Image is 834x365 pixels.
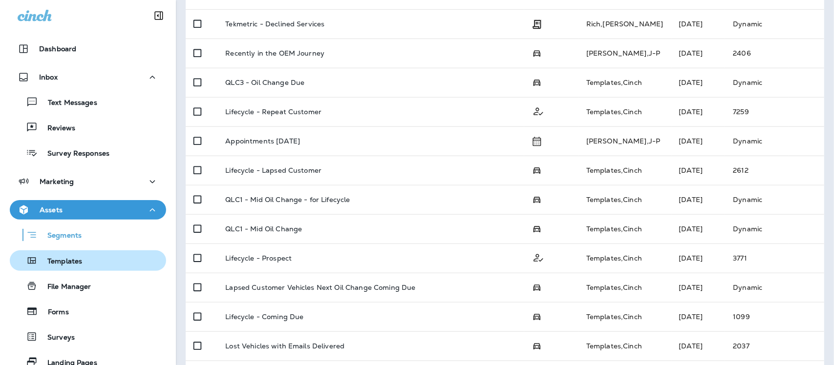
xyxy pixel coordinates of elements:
[671,273,726,302] td: [DATE]
[578,214,671,243] td: Templates , Cinch
[225,254,292,262] p: Lifecycle - Prospect
[225,79,304,86] p: QLC3 - Oil Change Due
[532,106,545,115] span: Customer Only
[38,231,82,241] p: Segments
[725,39,824,68] td: 2406
[671,39,726,68] td: [DATE]
[40,206,63,214] p: Assets
[10,200,166,220] button: Assets
[225,166,321,174] p: Lifecycle - Lapsed Customer
[225,20,324,28] p: Tekmetric - Declined Services
[39,45,76,53] p: Dashboard
[725,126,824,156] td: Dynamic
[578,302,671,331] td: Templates , Cinch
[225,225,302,233] p: QLC1 - Mid Oil Change
[671,214,726,243] td: [DATE]
[671,331,726,361] td: [DATE]
[725,97,824,126] td: 7259
[671,126,726,156] td: [DATE]
[225,313,303,321] p: Lifecycle - Coming Due
[725,243,824,273] td: 3771
[38,283,91,292] p: File Manager
[532,253,545,262] span: Customer Only
[671,185,726,214] td: [DATE]
[671,243,726,273] td: [DATE]
[10,301,166,322] button: Forms
[725,273,824,302] td: Dynamic
[532,312,542,321] span: Possession
[578,185,671,214] td: Templates , Cinch
[532,195,542,203] span: Possession
[671,68,726,97] td: [DATE]
[578,126,671,156] td: [PERSON_NAME] , J-P
[532,19,542,28] span: Transaction
[10,39,166,59] button: Dashboard
[671,9,726,39] td: [DATE]
[225,137,300,145] p: Appointments [DATE]
[225,342,344,350] p: Lost Vehicles with Emails Delivered
[39,73,58,81] p: Inbox
[225,196,350,203] p: QLC1 - Mid Oil Change - for Lifecycle
[10,92,166,112] button: Text Messages
[725,302,824,331] td: 1099
[10,276,166,296] button: File Manager
[532,136,542,145] span: Schedule
[38,308,69,317] p: Forms
[10,172,166,191] button: Marketing
[38,124,75,133] p: Reviews
[725,68,824,97] td: Dynamic
[532,224,542,233] span: Possession
[578,156,671,185] td: Templates , Cinch
[725,185,824,214] td: Dynamic
[38,257,82,266] p: Templates
[10,224,166,245] button: Segments
[10,326,166,347] button: Surveys
[40,178,74,185] p: Marketing
[10,117,166,138] button: Reviews
[532,341,542,350] span: Possession
[578,9,671,39] td: Rich , [PERSON_NAME]
[578,243,671,273] td: Templates , Cinch
[38,99,97,108] p: Text Messages
[225,49,324,57] p: Recently in the OEM Journey
[532,165,542,174] span: Possession
[671,302,726,331] td: [DATE]
[578,331,671,361] td: Templates , Cinch
[578,68,671,97] td: Templates , Cinch
[532,78,542,86] span: Possession
[145,6,172,25] button: Collapse Sidebar
[10,250,166,271] button: Templates
[671,156,726,185] td: [DATE]
[532,48,542,57] span: Possession
[578,97,671,126] td: Templates , Cinch
[725,156,824,185] td: 2612
[725,9,824,39] td: Dynamic
[578,273,671,302] td: Templates , Cinch
[225,284,415,291] p: Lapsed Customer Vehicles Next Oil Change Coming Due
[671,97,726,126] td: [DATE]
[725,331,824,361] td: 2037
[532,283,542,291] span: Possession
[38,149,109,159] p: Survey Responses
[225,108,321,116] p: Lifecycle - Repeat Customer
[578,39,671,68] td: [PERSON_NAME] , J-P
[725,214,824,243] td: Dynamic
[10,142,166,163] button: Survey Responses
[38,333,75,343] p: Surveys
[10,67,166,87] button: Inbox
